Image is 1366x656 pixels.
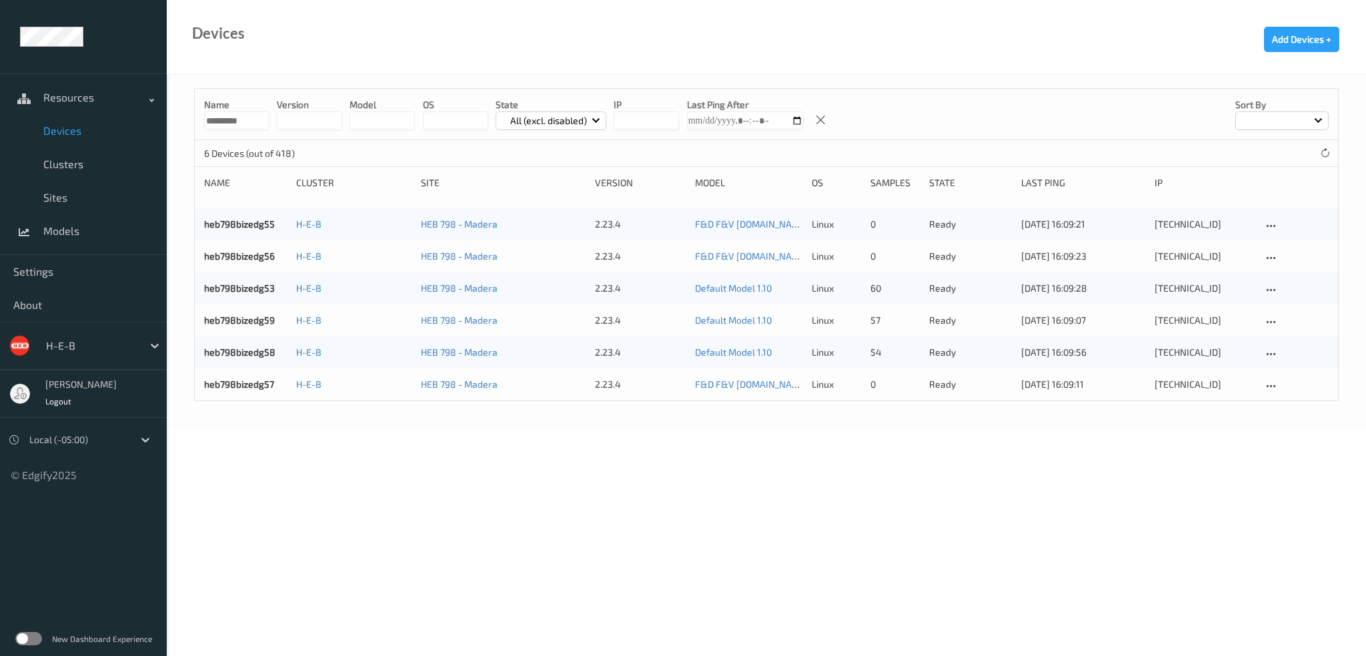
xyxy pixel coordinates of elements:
[929,218,1012,231] p: ready
[695,314,772,326] a: Default Model 1.10
[870,176,920,190] div: Samples
[296,314,321,326] a: H-E-B
[296,282,321,294] a: H-E-B
[496,98,607,111] p: State
[421,218,498,230] a: HEB 798 - Madera
[296,250,321,262] a: H-E-B
[204,314,275,326] a: heb798bizedg59
[870,218,920,231] div: 0
[870,282,920,295] div: 60
[296,378,321,390] a: H-E-B
[1155,218,1253,231] div: [TECHNICAL_ID]
[350,98,415,111] p: model
[423,98,488,111] p: OS
[204,378,274,390] a: heb798bizedg57
[1155,282,1253,295] div: [TECHNICAL_ID]
[812,314,861,327] p: linux
[1155,250,1253,263] div: [TECHNICAL_ID]
[812,282,861,295] p: linux
[595,346,686,359] div: 2.23.4
[929,176,1012,190] div: State
[421,346,498,358] a: HEB 798 - Madera
[1021,314,1145,327] div: [DATE] 16:09:07
[1021,378,1145,391] div: [DATE] 16:09:11
[870,250,920,263] div: 0
[595,250,686,263] div: 2.23.4
[421,282,498,294] a: HEB 798 - Madera
[1021,250,1145,263] div: [DATE] 16:09:23
[296,218,321,230] a: H-E-B
[595,218,686,231] div: 2.23.4
[1235,98,1329,111] p: Sort by
[204,98,269,111] p: Name
[192,27,245,40] div: Devices
[812,378,861,391] p: linux
[1264,27,1339,52] button: Add Devices +
[929,378,1012,391] p: ready
[421,250,498,262] a: HEB 798 - Madera
[1021,176,1145,190] div: Last Ping
[695,378,991,390] a: F&D F&V [DOMAIN_NAME] (Daily) [DATE] 16:30 [DATE] 16:30 Auto Save
[929,314,1012,327] p: ready
[1155,314,1253,327] div: [TECHNICAL_ID]
[1155,176,1253,190] div: ip
[812,176,861,190] div: OS
[595,176,686,190] div: version
[421,314,498,326] a: HEB 798 - Madera
[296,176,412,190] div: Cluster
[929,346,1012,359] p: ready
[1021,282,1145,295] div: [DATE] 16:09:28
[614,98,679,111] p: IP
[506,114,592,127] p: All (excl. disabled)
[595,282,686,295] div: 2.23.4
[1021,218,1145,231] div: [DATE] 16:09:21
[695,176,802,190] div: Model
[204,147,304,160] p: 6 Devices (out of 418)
[812,346,861,359] p: linux
[595,378,686,391] div: 2.23.4
[695,250,991,262] a: F&D F&V [DOMAIN_NAME] (Daily) [DATE] 16:30 [DATE] 16:30 Auto Save
[870,314,920,327] div: 57
[421,176,586,190] div: Site
[595,314,686,327] div: 2.23.4
[204,282,275,294] a: heb798bizedg53
[870,378,920,391] div: 0
[204,250,275,262] a: heb798bizedg56
[277,98,342,111] p: version
[695,346,772,358] a: Default Model 1.10
[1155,378,1253,391] div: [TECHNICAL_ID]
[204,218,275,230] a: heb798bizedg55
[687,98,804,111] p: Last Ping After
[204,346,275,358] a: heb798bizedg58
[1021,346,1145,359] div: [DATE] 16:09:56
[812,218,861,231] p: linux
[929,282,1012,295] p: ready
[929,250,1012,263] p: ready
[421,378,498,390] a: HEB 798 - Madera
[695,218,991,230] a: F&D F&V [DOMAIN_NAME] (Daily) [DATE] 16:30 [DATE] 16:30 Auto Save
[1155,346,1253,359] div: [TECHNICAL_ID]
[870,346,920,359] div: 54
[296,346,321,358] a: H-E-B
[812,250,861,263] p: linux
[204,176,287,190] div: Name
[695,282,772,294] a: Default Model 1.10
